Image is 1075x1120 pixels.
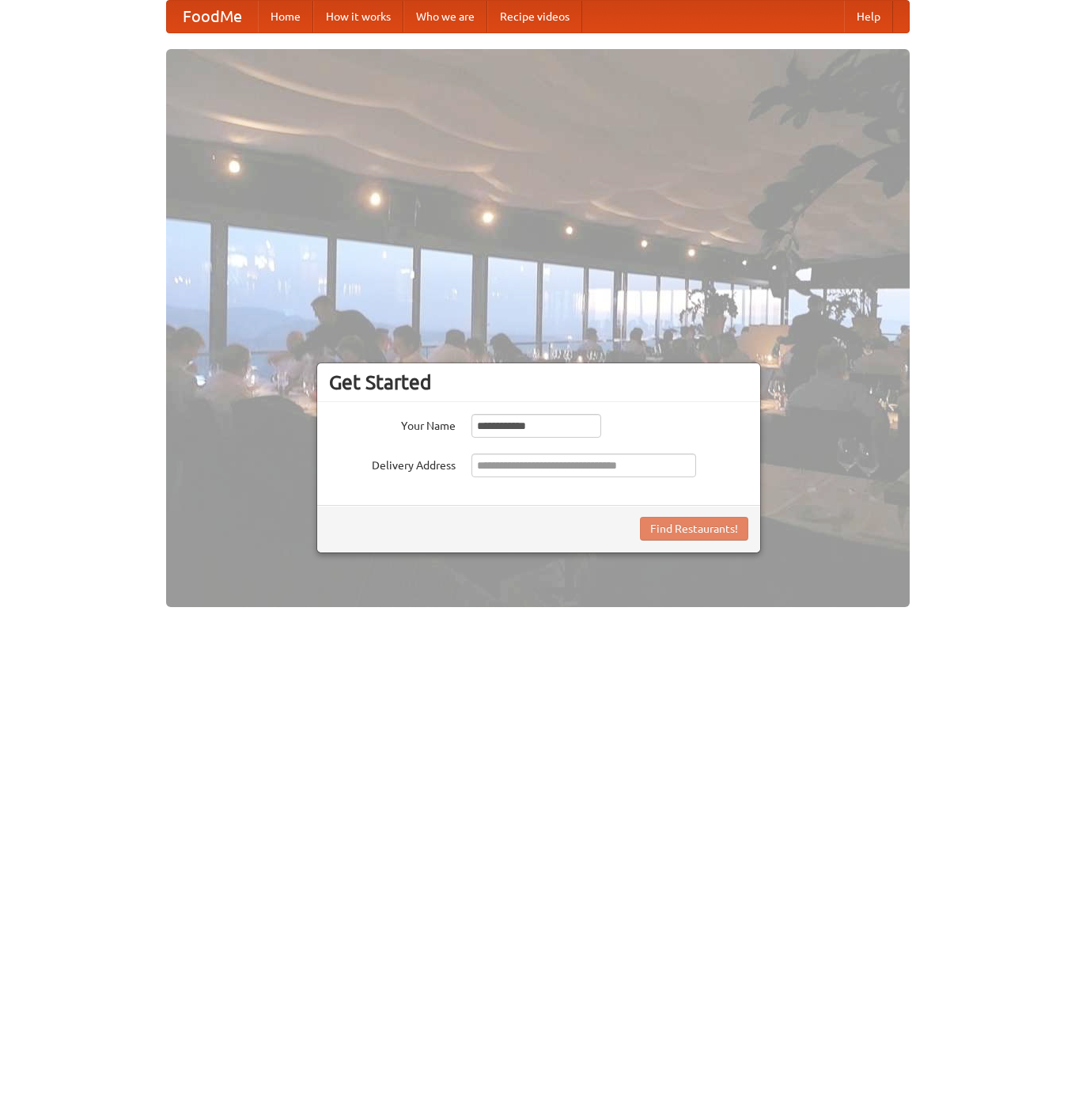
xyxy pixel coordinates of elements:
[329,454,456,473] label: Delivery Address
[403,1,487,32] a: Who we are
[329,370,748,394] h3: Get Started
[258,1,313,32] a: Home
[640,517,748,541] button: Find Restaurants!
[313,1,403,32] a: How it works
[329,414,456,434] label: Your Name
[844,1,893,32] a: Help
[167,1,258,32] a: FoodMe
[487,1,582,32] a: Recipe videos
